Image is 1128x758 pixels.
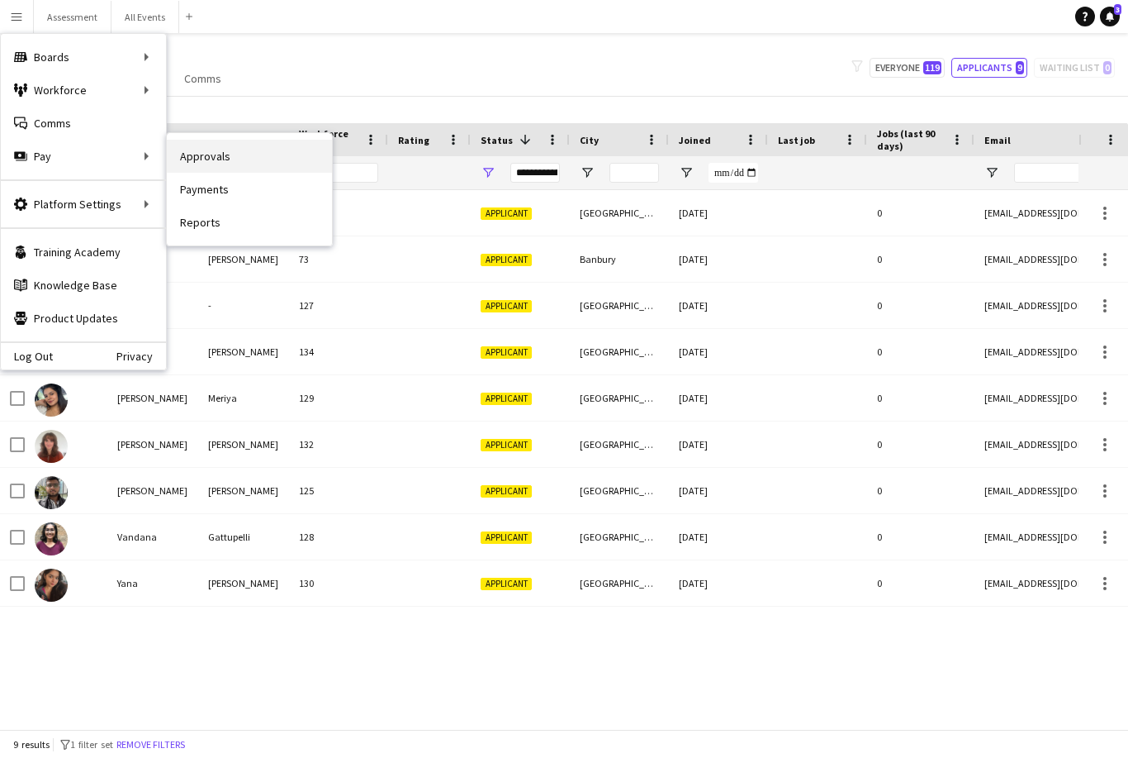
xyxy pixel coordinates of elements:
a: Privacy [116,350,166,363]
div: [PERSON_NAME] [107,422,198,467]
span: Comms [184,71,221,86]
div: [GEOGRAPHIC_DATA] [570,514,669,560]
input: Workforce ID Filter Input [329,163,378,183]
div: [PERSON_NAME] [107,375,198,421]
span: Applicant [481,254,532,266]
div: Workforce [1,74,166,107]
div: 132 [289,422,388,467]
div: 0 [867,375,974,421]
div: [DATE] [669,329,768,374]
div: Pay [1,140,166,173]
div: [DATE] [669,283,768,328]
div: 0 [867,514,974,560]
div: 125 [289,468,388,513]
div: [PERSON_NAME] [198,468,289,513]
div: Yana [107,560,198,606]
span: Rating [398,134,429,146]
img: Vandana Gattupelli [35,522,68,555]
span: City [580,134,599,146]
div: [GEOGRAPHIC_DATA] [570,190,669,236]
div: [PERSON_NAME] [107,468,198,513]
input: Joined Filter Input [709,163,758,183]
div: [GEOGRAPHIC_DATA] [570,283,669,328]
span: Joined [679,134,711,146]
span: Applicant [481,485,532,498]
div: 0 [867,468,974,513]
a: 3 [1100,7,1120,26]
button: Everyone119 [870,58,945,78]
div: 0 [867,560,974,606]
div: [DATE] [669,375,768,421]
div: 0 [867,283,974,328]
div: 0 [867,329,974,374]
button: Open Filter Menu [679,165,694,180]
span: Last job [778,134,815,146]
span: Status [481,134,513,146]
div: 0 [867,236,974,282]
div: [GEOGRAPHIC_DATA] [570,422,669,467]
span: Applicant [481,207,532,220]
span: Applicant [481,300,532,312]
div: [PERSON_NAME] [198,560,289,606]
div: [DATE] [669,236,768,282]
div: [DATE] [669,468,768,513]
a: Training Academy [1,236,166,269]
div: 127 [289,283,388,328]
span: Email [984,134,1011,146]
input: City Filter Input [609,163,659,183]
div: [DATE] [669,190,768,236]
div: [DATE] [669,514,768,560]
button: Remove filters [113,736,188,754]
div: 73 [289,236,388,282]
div: [GEOGRAPHIC_DATA] [570,329,669,374]
button: Assessment [34,1,111,33]
div: 126 [289,190,388,236]
a: Log Out [1,350,53,363]
div: - [198,283,289,328]
button: Applicants9 [951,58,1027,78]
button: Open Filter Menu [984,165,999,180]
div: 128 [289,514,388,560]
div: Banbury [570,236,669,282]
img: Sasha Cox [35,430,68,463]
div: [PERSON_NAME] [198,422,289,467]
span: 119 [923,61,941,74]
a: Comms [178,68,228,89]
span: 1 filter set [70,738,113,751]
div: 130 [289,560,388,606]
a: Reports [167,206,332,239]
a: Product Updates [1,302,166,335]
button: Open Filter Menu [481,165,495,180]
a: Knowledge Base [1,269,166,302]
img: Yana Katrodiya [35,569,68,602]
div: [GEOGRAPHIC_DATA] [570,375,669,421]
div: Vandana [107,514,198,560]
span: Applicant [481,439,532,451]
img: Ritika Meriya [35,384,68,417]
div: 0 [867,422,974,467]
div: 129 [289,375,388,421]
span: Applicant [481,393,532,405]
div: Gattupelli [198,514,289,560]
a: Comms [1,107,166,140]
span: 9 [1016,61,1024,74]
span: 3 [1114,4,1121,15]
span: Applicant [481,346,532,359]
img: Srijeet Shaw [35,476,68,509]
span: Applicant [481,578,532,590]
div: Meriya [198,375,289,421]
span: Workforce ID [299,127,358,152]
div: Boards [1,41,166,74]
div: 0 [867,190,974,236]
button: Open Filter Menu [580,165,595,180]
div: [DATE] [669,560,768,606]
div: Platform Settings [1,188,166,221]
a: Payments [167,173,332,206]
div: [GEOGRAPHIC_DATA] [570,468,669,513]
div: 134 [289,329,388,374]
div: [DATE] [669,422,768,467]
div: [PERSON_NAME] [198,329,289,374]
div: [PERSON_NAME] [198,236,289,282]
a: Approvals [167,140,332,173]
span: Jobs (last 90 days) [877,127,945,152]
